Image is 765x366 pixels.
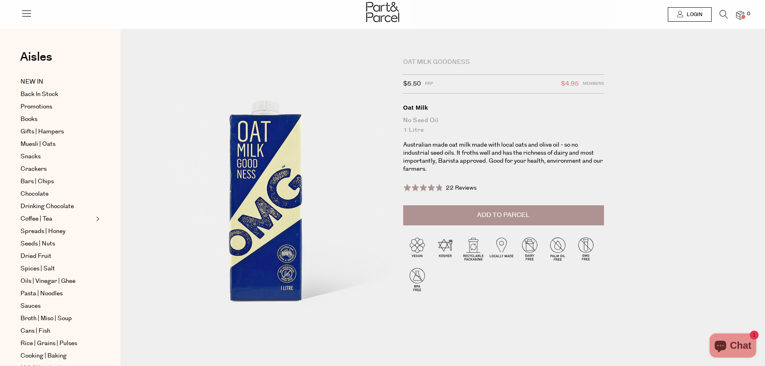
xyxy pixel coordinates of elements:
a: Back In Stock [20,90,94,99]
span: Spreads | Honey [20,227,65,236]
span: Books [20,115,37,124]
div: No Seed Oil 1 Litre [403,116,604,135]
span: Members [583,79,604,89]
img: P_P-ICONS-Live_Bec_V11_GMO_Free.svg [572,235,600,263]
a: Books [20,115,94,124]
span: Crackers [20,164,47,174]
a: Oils | Vinegar | Ghee [20,276,94,286]
span: 0 [745,10,752,18]
span: Coffee | Tea [20,214,52,224]
a: Crackers [20,164,94,174]
inbox-online-store-chat: Shopify online store chat [707,333,759,360]
button: Expand/Collapse Coffee | Tea [94,214,100,224]
a: Cans | Fish [20,326,94,336]
span: Muesli | Oats [20,139,55,149]
a: Pasta | Noodles [20,289,94,299]
span: Back In Stock [20,90,58,99]
a: Chocolate [20,189,94,199]
a: Rice | Grains | Pulses [20,339,94,348]
a: Broth | Miso | Soup [20,314,94,323]
span: Sauces [20,301,41,311]
span: Aisles [20,48,52,66]
a: Aisles [20,51,52,71]
a: 0 [736,11,744,19]
img: P_P-ICONS-Live_Bec_V11_BPA_Free.svg [403,265,431,293]
p: Australian made oat milk made with local oats and olive oil - so no industrial seed oils. It frot... [403,141,604,173]
img: Part&Parcel [366,2,399,22]
a: Sauces [20,301,94,311]
span: $4.95 [561,79,579,89]
span: Pasta | Noodles [20,289,63,299]
button: Add to Parcel [403,205,604,225]
a: Bars | Chips [20,177,94,186]
span: Cans | Fish [20,326,50,336]
span: Gifts | Hampers [20,127,64,137]
span: Promotions [20,102,52,112]
span: Rice | Grains | Pulses [20,339,77,348]
span: Bars | Chips [20,177,54,186]
img: P_P-ICONS-Live_Bec_V11_Locally_Made_2.svg [488,235,516,263]
span: $5.50 [403,79,421,89]
span: Spices | Salt [20,264,55,274]
a: Muesli | Oats [20,139,94,149]
a: Cooking | Baking [20,351,94,361]
span: RRP [425,79,433,89]
img: P_P-ICONS-Live_Bec_V11_Palm_Oil_Free.svg [544,235,572,263]
a: Promotions [20,102,94,112]
a: Dried Fruit [20,251,94,261]
a: Login [668,7,712,22]
div: Oat Milk [403,104,604,112]
a: Seeds | Nuts [20,239,94,249]
a: Coffee | Tea [20,214,94,224]
span: Dried Fruit [20,251,51,261]
span: Chocolate [20,189,49,199]
a: Gifts | Hampers [20,127,94,137]
span: 22 Reviews [446,184,477,192]
div: Oat Milk Goodness [403,58,604,66]
span: Seeds | Nuts [20,239,55,249]
img: P_P-ICONS-Live_Bec_V11_Kosher.svg [431,235,459,263]
span: Add to Parcel [477,211,530,220]
img: Oat Milk [145,61,391,352]
img: P_P-ICONS-Live_Bec_V11_Recyclable_Packaging.svg [459,235,488,263]
img: P_P-ICONS-Live_Bec_V11_Vegan.svg [403,235,431,263]
span: Drinking Chocolate [20,202,74,211]
span: NEW IN [20,77,43,87]
span: Broth | Miso | Soup [20,314,72,323]
a: NEW IN [20,77,94,87]
img: P_P-ICONS-Live_Bec_V11_Dairy_Free.svg [516,235,544,263]
a: Spreads | Honey [20,227,94,236]
span: Cooking | Baking [20,351,67,361]
a: Spices | Salt [20,264,94,274]
span: Oils | Vinegar | Ghee [20,276,75,286]
span: Login [685,11,702,18]
a: Drinking Chocolate [20,202,94,211]
a: Snacks [20,152,94,162]
span: Snacks [20,152,41,162]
